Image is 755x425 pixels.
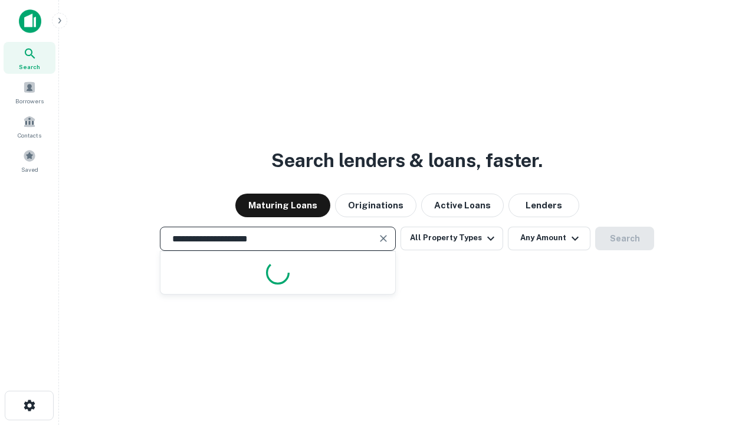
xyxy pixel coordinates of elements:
[4,110,55,142] a: Contacts
[4,145,55,176] a: Saved
[18,130,41,140] span: Contacts
[19,9,41,33] img: capitalize-icon.png
[401,227,503,250] button: All Property Types
[508,194,579,217] button: Lenders
[21,165,38,174] span: Saved
[421,194,504,217] button: Active Loans
[271,146,543,175] h3: Search lenders & loans, faster.
[15,96,44,106] span: Borrowers
[375,230,392,247] button: Clear
[4,76,55,108] a: Borrowers
[508,227,590,250] button: Any Amount
[4,42,55,74] a: Search
[696,293,755,349] iframe: Chat Widget
[235,194,330,217] button: Maturing Loans
[19,62,40,71] span: Search
[335,194,416,217] button: Originations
